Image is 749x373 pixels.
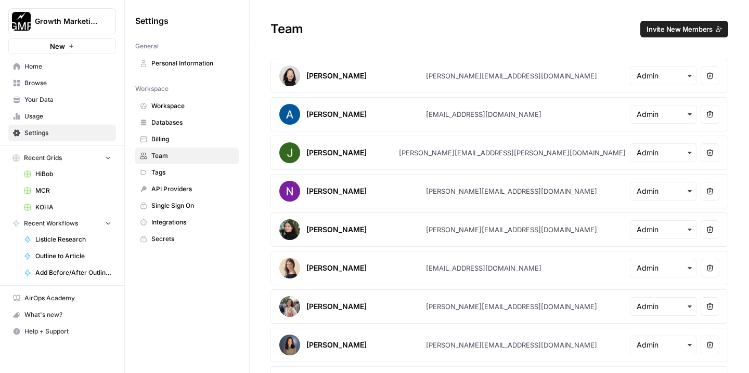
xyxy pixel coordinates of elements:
[151,101,234,111] span: Workspace
[19,199,116,216] a: KOHA
[151,59,234,68] span: Personal Information
[8,58,116,75] a: Home
[135,148,239,164] a: Team
[637,186,690,196] input: Admin
[426,224,597,235] div: [PERSON_NAME][EMAIL_ADDRESS][DOMAIN_NAME]
[135,42,159,51] span: General
[24,112,111,121] span: Usage
[279,65,300,86] img: avatar
[135,15,169,27] span: Settings
[279,219,300,240] img: avatar
[135,214,239,231] a: Integrations
[151,151,234,161] span: Team
[24,128,111,138] span: Settings
[35,186,111,195] span: MCR
[306,263,367,273] div: [PERSON_NAME]
[426,301,597,312] div: [PERSON_NAME][EMAIL_ADDRESS][DOMAIN_NAME]
[637,224,690,235] input: Admin
[279,181,300,202] img: avatar
[8,150,116,166] button: Recent Grids
[647,24,713,34] span: Invite New Members
[8,75,116,91] a: Browse
[8,323,116,340] button: Help + Support
[250,21,749,37] div: Team
[306,340,367,350] div: [PERSON_NAME]
[19,166,116,182] a: HiBob
[135,197,239,214] a: Single Sign On
[151,168,234,177] span: Tags
[24,219,78,228] span: Recent Workflows
[279,104,300,125] img: avatar
[35,203,111,212] span: KOHA
[306,71,367,81] div: [PERSON_NAME]
[135,114,239,131] a: Databases
[8,8,116,34] button: Workspace: Growth Marketing Pro
[426,109,541,119] div: [EMAIL_ADDRESS][DOMAIN_NAME]
[24,62,111,71] span: Home
[8,108,116,125] a: Usage
[135,84,169,94] span: Workspace
[279,258,300,278] img: avatar
[8,307,116,323] button: What's new?
[8,216,116,231] button: Recent Workflows
[8,125,116,141] a: Settings
[637,340,690,350] input: Admin
[426,186,597,196] div: [PERSON_NAME][EMAIL_ADDRESS][DOMAIN_NAME]
[19,182,116,199] a: MCR
[426,71,597,81] div: [PERSON_NAME][EMAIL_ADDRESS][DOMAIN_NAME]
[24,327,111,336] span: Help + Support
[135,98,239,114] a: Workspace
[306,301,367,312] div: [PERSON_NAME]
[151,135,234,144] span: Billing
[306,224,367,235] div: [PERSON_NAME]
[306,148,367,158] div: [PERSON_NAME]
[8,38,116,54] button: New
[306,186,367,196] div: [PERSON_NAME]
[637,71,690,81] input: Admin
[637,109,690,119] input: Admin
[640,21,728,37] button: Invite New Members
[8,290,116,307] a: AirOps Academy
[426,263,541,273] div: [EMAIL_ADDRESS][DOMAIN_NAME]
[135,131,239,148] a: Billing
[306,109,367,119] div: [PERSON_NAME]
[9,307,115,323] div: What's new?
[279,142,300,163] img: avatar
[135,164,239,181] a: Tags
[24,294,111,303] span: AirOps Academy
[35,268,111,277] span: Add Before/After Outline to KB
[24,153,62,163] span: Recent Grids
[151,184,234,194] span: API Providers
[50,41,65,51] span: New
[151,234,234,244] span: Secrets
[19,248,116,264] a: Outline to Article
[12,12,31,31] img: Growth Marketing Pro Logo
[35,169,111,179] span: HiBob
[35,16,98,26] span: Growth Marketing Pro
[279,335,300,355] img: avatar
[637,301,690,312] input: Admin
[35,235,111,244] span: Listicle Research
[637,263,690,273] input: Admin
[151,201,234,210] span: Single Sign On
[151,118,234,127] span: Databases
[24,78,111,88] span: Browse
[8,91,116,108] a: Your Data
[35,251,111,261] span: Outline to Article
[426,340,597,350] div: [PERSON_NAME][EMAIL_ADDRESS][DOMAIN_NAME]
[637,148,690,158] input: Admin
[19,231,116,248] a: Listicle Research
[24,95,111,104] span: Your Data
[279,296,300,317] img: avatar
[135,55,239,72] a: Personal Information
[135,181,239,197] a: API Providers
[19,264,116,281] a: Add Before/After Outline to KB
[399,148,626,158] div: [PERSON_NAME][EMAIL_ADDRESS][PERSON_NAME][DOMAIN_NAME]
[135,231,239,247] a: Secrets
[151,218,234,227] span: Integrations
